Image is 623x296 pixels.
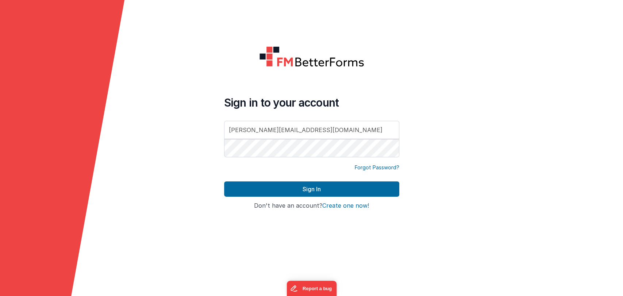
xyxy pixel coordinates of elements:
input: Email Address [224,121,399,139]
h4: Sign in to your account [224,96,399,109]
h4: Don't have an account? [224,203,399,209]
iframe: Marker.io feedback button [286,281,337,296]
a: Forgot Password? [355,164,399,171]
button: Create one now! [322,203,369,209]
button: Sign In [224,181,399,197]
